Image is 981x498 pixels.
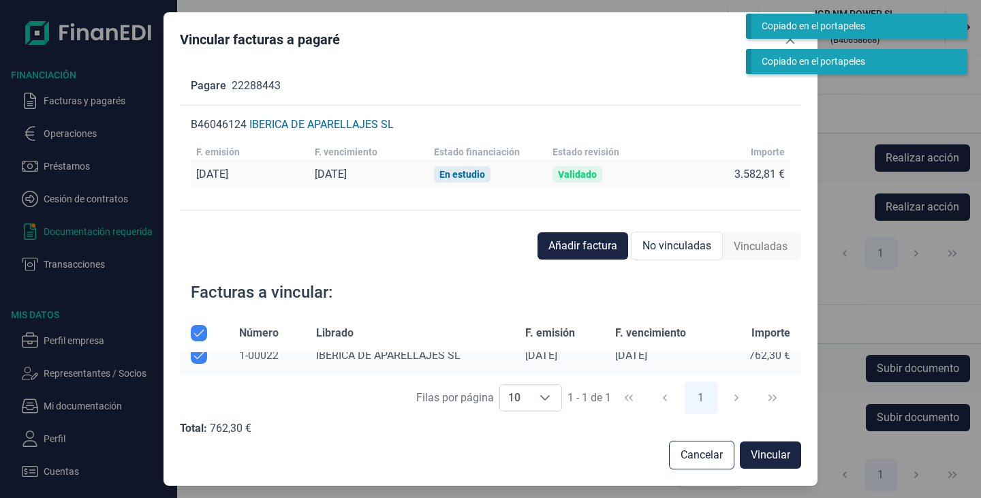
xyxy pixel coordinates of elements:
span: Número [239,325,279,341]
span: No vinculadas [642,238,711,254]
span: Librado [316,325,354,341]
button: Cancelar [669,441,734,469]
div: Facturas a vincular: [191,281,332,303]
button: Añadir factura [538,232,628,260]
div: Vinculadas [723,233,798,260]
div: Total: [180,422,207,435]
button: Vincular [740,441,801,469]
span: F. vencimiento [615,325,686,341]
p: Pagare [191,78,226,94]
div: [DATE] [196,168,228,181]
div: F. vencimiento [315,146,377,157]
div: No vinculadas [631,232,723,260]
p: 22288443 [232,78,281,94]
div: [DATE] [315,168,347,181]
div: IBERICA DE APARELLAJES SL [249,118,394,131]
button: Next Page [720,382,753,414]
div: [DATE] [525,349,593,362]
span: F. emisión [525,325,575,341]
div: Estado revisión [552,146,619,157]
div: Filas por página [416,390,494,406]
div: Row Unselected null [191,347,207,364]
span: Importe [751,325,790,341]
span: 1 - 1 de 1 [567,392,611,403]
div: Vincular facturas a pagaré [180,30,340,49]
span: Vincular [751,447,790,463]
div: Copiado en el portapeles [762,55,947,69]
div: Validado [558,169,597,180]
div: Estado financiación [434,146,520,157]
div: [DATE] [615,349,710,362]
div: All items selected [191,325,207,341]
div: En estudio [439,169,485,180]
button: Last Page [756,382,789,414]
div: Choose [529,385,561,411]
span: Vinculadas [734,238,788,255]
span: 1-00022 [239,349,279,362]
div: F. emisión [196,146,240,157]
button: Page 1 [685,382,717,414]
div: 762,30 € [732,349,790,362]
div: 762,30 € [210,422,251,435]
button: Previous Page [649,382,681,414]
span: Añadir factura [548,238,617,254]
div: Copiado en el portapeles [762,19,947,33]
div: 3.582,81 € [734,168,785,181]
span: Cancelar [681,447,723,463]
p: B46046124 [191,116,247,133]
button: First Page [612,382,645,414]
div: Importe [751,146,785,157]
span: IBERICA DE APARELLAJES SL [316,349,461,362]
span: 10 [500,385,529,411]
